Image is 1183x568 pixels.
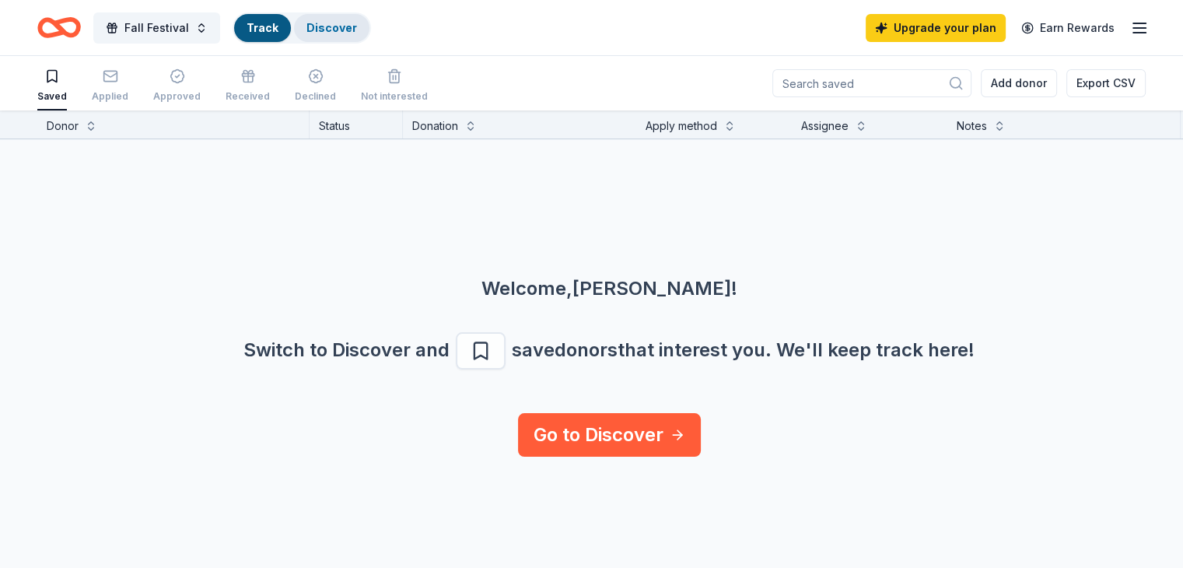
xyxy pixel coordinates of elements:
div: Welcome, [PERSON_NAME] ! [55,276,1164,301]
div: Applied [92,90,128,103]
div: Switch to Discover and save donors that interest you. We ' ll keep track here! [55,332,1164,370]
div: Saved [37,90,67,103]
input: Search saved [772,69,971,97]
button: Export CSV [1066,69,1146,97]
a: Upgrade your plan [866,14,1006,42]
div: Not interested [361,90,428,103]
a: Go to Discover [518,413,701,457]
span: Fall Festival [124,19,189,37]
div: Donor [47,117,79,135]
button: Received [226,62,270,110]
a: Home [37,9,81,46]
div: Approved [153,90,201,103]
div: Declined [295,90,336,103]
div: Notes [957,117,987,135]
button: Applied [92,62,128,110]
a: Discover [306,21,357,34]
button: Fall Festival [93,12,220,44]
button: Not interested [361,62,428,110]
button: Declined [295,62,336,110]
button: Add donor [981,69,1057,97]
div: Apply method [646,117,717,135]
div: Assignee [801,117,849,135]
button: TrackDiscover [233,12,371,44]
button: Approved [153,62,201,110]
a: Earn Rewards [1012,14,1124,42]
div: Status [310,110,403,138]
div: Donation [412,117,458,135]
button: Saved [37,62,67,110]
div: Received [226,90,270,103]
a: Track [247,21,278,34]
